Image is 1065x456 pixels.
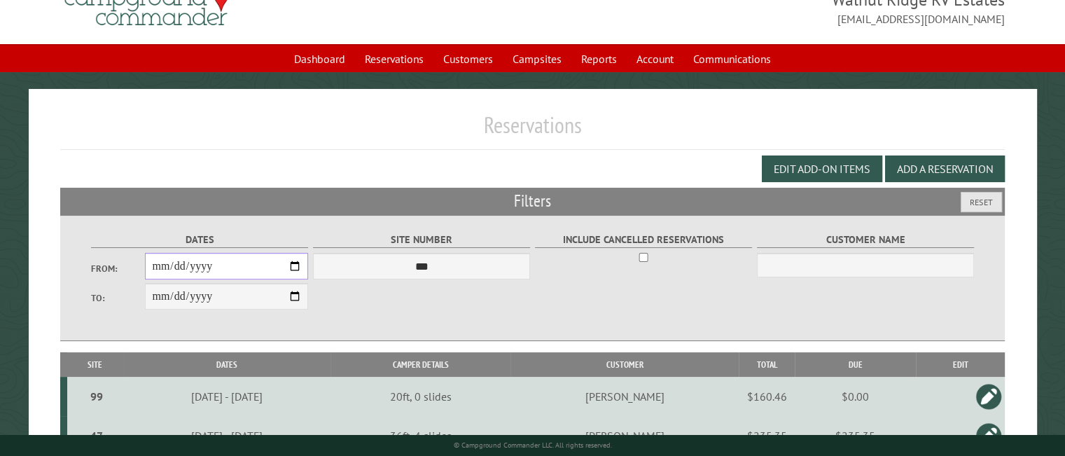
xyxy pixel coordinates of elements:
[91,232,309,248] label: Dates
[685,46,779,72] a: Communications
[885,156,1005,182] button: Add a Reservation
[435,46,501,72] a: Customers
[330,352,511,377] th: Camper Details
[795,377,916,416] td: $0.00
[125,389,328,403] div: [DATE] - [DATE]
[60,111,1005,150] h1: Reservations
[757,232,975,248] label: Customer Name
[125,429,328,443] div: [DATE] - [DATE]
[454,441,612,450] small: © Campground Commander LLC. All rights reserved.
[73,389,120,403] div: 99
[67,352,123,377] th: Site
[73,429,120,443] div: 47
[739,377,795,416] td: $160.46
[91,262,146,275] label: From:
[510,352,739,377] th: Customer
[739,416,795,455] td: $235.35
[916,352,1005,377] th: Edit
[795,352,916,377] th: Due
[535,232,753,248] label: Include Cancelled Reservations
[739,352,795,377] th: Total
[628,46,682,72] a: Account
[313,232,531,248] label: Site Number
[286,46,354,72] a: Dashboard
[504,46,570,72] a: Campsites
[356,46,432,72] a: Reservations
[330,416,511,455] td: 36ft, 4 slides
[762,156,882,182] button: Edit Add-on Items
[795,416,916,455] td: $235.35
[510,416,739,455] td: [PERSON_NAME]
[510,377,739,416] td: [PERSON_NAME]
[123,352,330,377] th: Dates
[573,46,625,72] a: Reports
[60,188,1005,214] h2: Filters
[961,192,1002,212] button: Reset
[91,291,146,305] label: To:
[330,377,511,416] td: 20ft, 0 slides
